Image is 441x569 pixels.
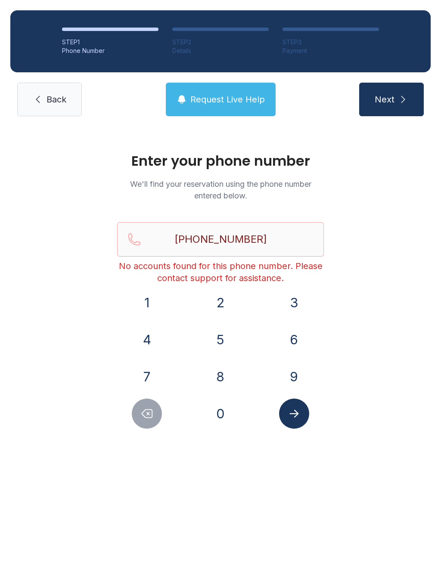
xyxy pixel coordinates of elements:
[190,93,265,105] span: Request Live Help
[117,260,324,284] div: No accounts found for this phone number. Please contact support for assistance.
[205,362,236,392] button: 8
[283,38,379,46] div: STEP 3
[47,93,66,105] span: Back
[132,288,162,318] button: 1
[205,399,236,429] button: 0
[279,288,309,318] button: 3
[117,178,324,201] p: We'll find your reservation using the phone number entered below.
[62,46,158,55] div: Phone Number
[117,154,324,168] h1: Enter your phone number
[279,362,309,392] button: 9
[132,362,162,392] button: 7
[283,46,379,55] div: Payment
[172,38,269,46] div: STEP 2
[279,325,309,355] button: 6
[172,46,269,55] div: Details
[132,325,162,355] button: 4
[62,38,158,46] div: STEP 1
[279,399,309,429] button: Submit lookup form
[205,288,236,318] button: 2
[132,399,162,429] button: Delete number
[117,222,324,257] input: Reservation phone number
[375,93,394,105] span: Next
[205,325,236,355] button: 5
